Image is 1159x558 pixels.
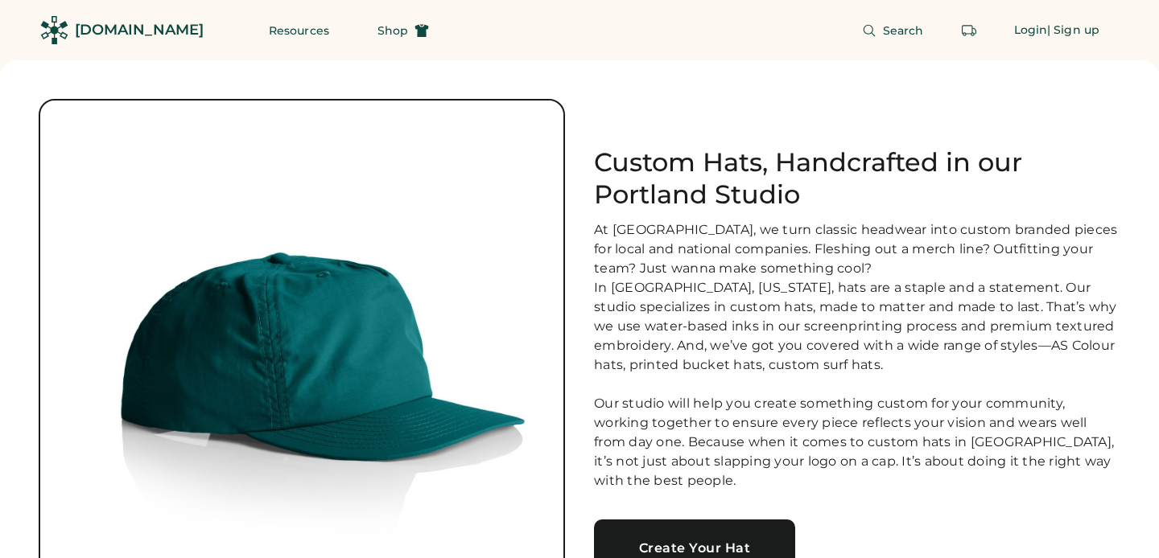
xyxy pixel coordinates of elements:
button: Shop [358,14,448,47]
button: Search [843,14,943,47]
div: [DOMAIN_NAME] [75,20,204,40]
img: Rendered Logo - Screens [40,16,68,44]
h1: Custom Hats, Handcrafted in our Portland Studio [594,146,1120,211]
span: Search [883,25,924,36]
div: Create Your Hat [613,542,776,555]
button: Resources [250,14,349,47]
div: Login [1014,23,1048,39]
div: | Sign up [1047,23,1099,39]
span: Shop [377,25,408,36]
button: Retrieve an order [953,14,985,47]
div: At [GEOGRAPHIC_DATA], we turn classic headwear into custom branded pieces for local and national ... [594,220,1120,490]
